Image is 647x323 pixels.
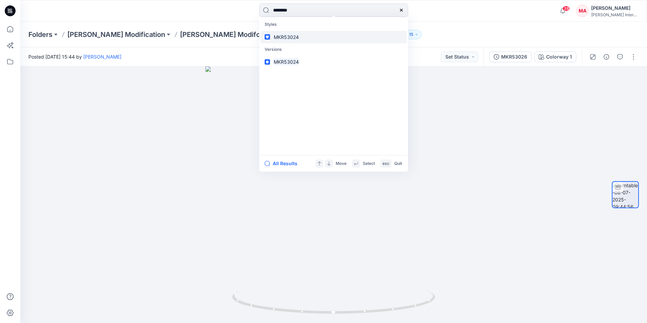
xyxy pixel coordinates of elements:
[409,31,413,38] p: 15
[28,30,52,39] a: Folders
[261,18,407,31] p: Styles
[363,160,375,167] p: Select
[401,30,422,39] button: 15
[489,51,532,62] button: MKR53026
[67,30,165,39] a: [PERSON_NAME] Modification
[273,58,300,66] mark: MKR53024
[261,56,407,68] a: MKR53024
[273,33,300,41] mark: MKR53024
[546,53,572,61] div: Colorway 1
[261,43,407,56] p: Versions
[336,160,347,167] p: Move
[382,160,389,167] p: esc
[591,4,639,12] div: [PERSON_NAME]
[394,160,402,167] p: Quit
[261,31,407,43] a: MKR53024
[534,51,576,62] button: Colorway 1
[28,53,121,60] span: Posted [DATE] 15:44 by
[591,12,639,17] div: [PERSON_NAME] International
[612,182,638,208] img: turntable-08-07-2025-09:44:56
[501,53,527,61] div: MKR53026
[601,51,612,62] button: Details
[562,6,570,11] span: 38
[576,5,588,17] div: MA
[83,54,121,60] a: [PERSON_NAME]
[265,159,302,168] button: All Results
[180,30,313,39] a: [PERSON_NAME] Modifcation Board Men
